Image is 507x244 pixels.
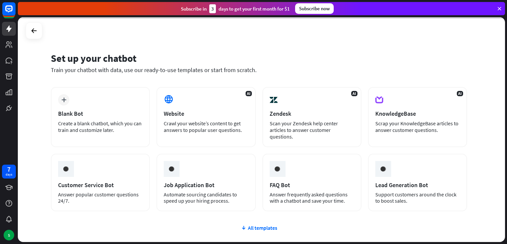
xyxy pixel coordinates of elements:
div: S [4,230,14,240]
div: Subscribe in days to get your first month for $1 [181,4,290,13]
a: 7 days [2,165,16,179]
div: Subscribe now [295,3,334,14]
div: days [6,172,12,177]
div: 3 [209,4,216,13]
div: 7 [7,166,11,172]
